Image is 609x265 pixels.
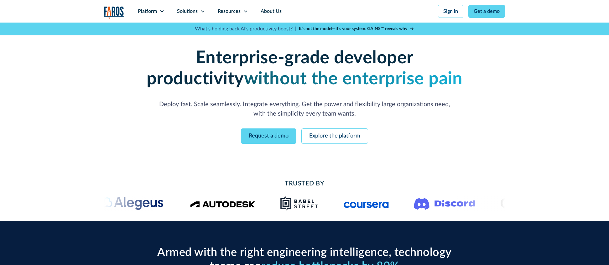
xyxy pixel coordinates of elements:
[438,5,463,18] a: Sign in
[468,5,505,18] a: Get a demo
[195,25,296,33] p: What's holding back AI's productivity boost? |
[414,197,476,210] img: Logo of the communication platform Discord.
[154,179,455,188] h2: Trusted By
[301,128,368,144] a: Explore the platform
[244,70,463,88] strong: without the enterprise pain
[147,49,414,88] strong: Enterprise-grade developer productivity
[299,27,407,31] strong: It’s not the model—it’s your system. GAINS™ reveals why
[154,100,455,118] p: Deploy fast. Scale seamlessly. Integrate everything. Get the power and flexibility large organiza...
[138,8,157,15] div: Platform
[100,196,165,211] img: Alegeus logo
[177,8,198,15] div: Solutions
[344,198,389,208] img: Logo of the online learning platform Coursera.
[104,6,124,19] a: home
[218,8,241,15] div: Resources
[299,26,414,32] a: It’s not the model—it’s your system. GAINS™ reveals why
[280,196,319,211] img: Babel Street logo png
[104,6,124,19] img: Logo of the analytics and reporting company Faros.
[190,199,255,208] img: Logo of the design software company Autodesk.
[241,128,296,144] a: Request a demo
